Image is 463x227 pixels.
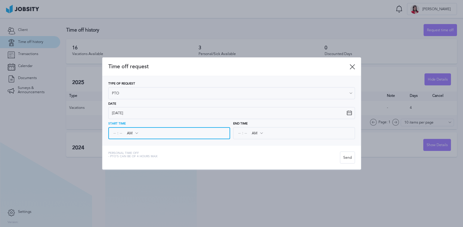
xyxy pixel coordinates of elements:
span: : [117,131,118,135]
input: -- [237,128,242,139]
input: -- [118,128,124,139]
span: - PTO's can be of 4 hours max [108,155,157,158]
span: : [242,131,243,135]
span: Date [108,102,116,106]
input: -- [243,128,248,139]
span: End Time [233,122,248,126]
span: Time off request [108,63,350,70]
input: -- [112,128,117,139]
span: Start Time [108,122,126,126]
span: Personal Time Off [108,152,157,155]
div: Send [340,152,355,164]
span: Type of Request [108,82,135,86]
button: Send [340,152,355,164]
